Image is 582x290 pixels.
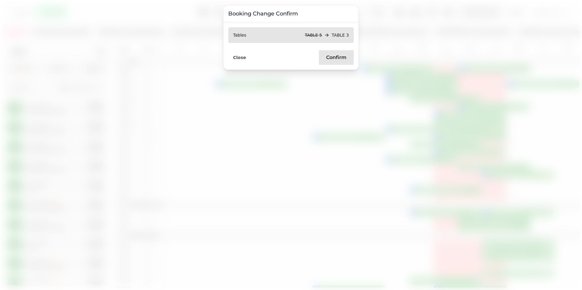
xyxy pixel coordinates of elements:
[233,55,246,60] span: Close
[228,54,251,61] button: Close
[228,10,354,17] h3: Booking Change Confirm
[326,55,346,60] span: Confirm
[332,32,349,38] p: TABLE 3
[233,32,246,38] p: Tables
[319,50,354,65] button: Confirm
[305,32,322,38] p: TABLE 5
